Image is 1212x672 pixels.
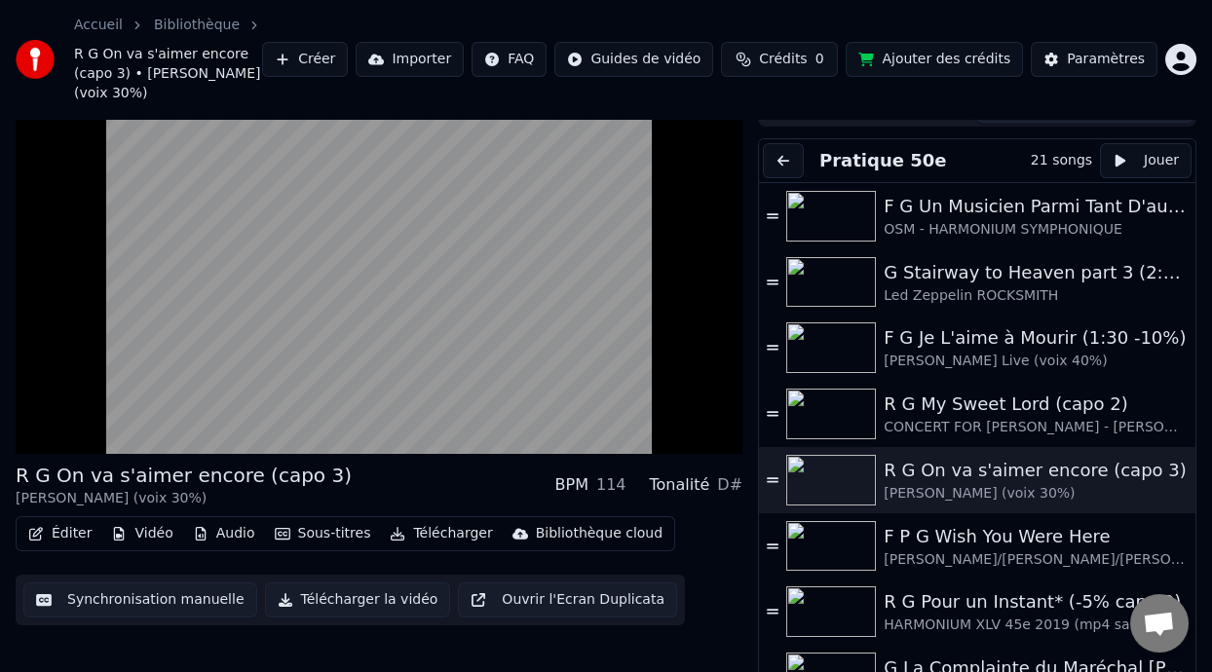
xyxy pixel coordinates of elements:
div: F G Un Musicien Parmi Tant D'autres (-5% choeurs 40%) [884,193,1188,220]
button: Crédits0 [721,42,838,77]
div: [PERSON_NAME] Live (voix 40%) [884,352,1188,371]
div: F G Je L'aime à Mourir (1:30 -10%) [884,324,1188,352]
button: Télécharger la vidéo [265,582,451,617]
span: R G On va s'aimer encore (capo 3) • [PERSON_NAME] (voix 30%) [74,45,262,103]
button: Télécharger [382,520,500,547]
button: Guides de vidéo [554,42,713,77]
a: Ouvrir le chat [1130,594,1189,653]
span: Crédits [759,50,807,69]
div: D# [717,473,742,497]
div: CONCERT FOR [PERSON_NAME] - [PERSON_NAME] son & friends (voix 40%] [884,418,1188,437]
span: 0 [815,50,824,69]
div: HARMONIUM XLV 45e 2019 (mp4 sans voix) [884,616,1188,635]
div: R G My Sweet Lord (capo 2) [884,391,1188,418]
div: [PERSON_NAME]/[PERSON_NAME]/[PERSON_NAME] Pink Floyd - Live à [GEOGRAPHIC_DATA] 2019 (voix 40%) [884,550,1188,570]
button: FAQ [472,42,547,77]
button: Paramètres [1031,42,1157,77]
div: R G On va s'aimer encore (capo 3) [16,462,352,489]
a: Bibliothèque [154,16,240,35]
div: OSM - HARMONIUM SYMPHONIQUE [884,220,1188,240]
button: Éditer [20,520,99,547]
div: R G On va s'aimer encore (capo 3) [884,457,1188,484]
div: F P G Wish You Were Here [884,523,1188,550]
button: Importer [356,42,464,77]
a: Accueil [74,16,123,35]
div: 114 [596,473,626,497]
div: Tonalité [649,473,709,497]
button: Pratique 50e [812,147,954,174]
button: Créer [262,42,348,77]
button: Ajouter des crédits [846,42,1023,77]
div: 21 songs [1031,151,1092,170]
div: [PERSON_NAME] (voix 30%) [16,489,352,508]
button: Vidéo [103,520,180,547]
nav: breadcrumb [74,16,262,103]
button: Ouvrir l'Ecran Duplicata [458,582,677,617]
div: G Stairway to Heaven part 3 (2:23 - 5:44) -8% [884,259,1188,286]
div: Paramètres [1067,50,1145,69]
div: R G Pour un Instant* (-5% capo 3) [884,588,1188,616]
div: Bibliothèque cloud [536,524,663,543]
button: Audio [185,520,263,547]
div: Led Zeppelin ROCKSMITH [884,286,1188,306]
img: youka [16,40,55,79]
button: Sous-titres [267,520,379,547]
div: [PERSON_NAME] (voix 30%) [884,484,1188,504]
button: Jouer [1100,143,1192,178]
div: BPM [554,473,587,497]
button: Synchronisation manuelle [23,582,257,617]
